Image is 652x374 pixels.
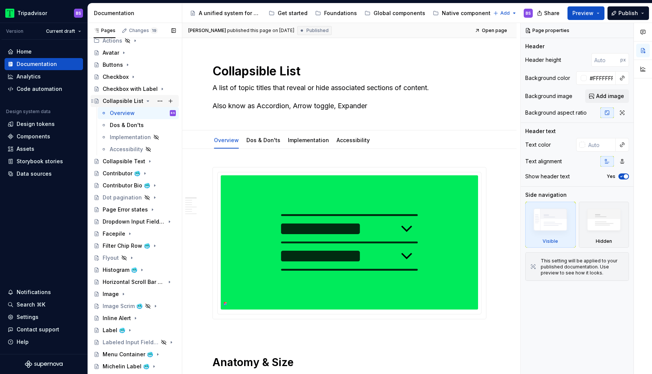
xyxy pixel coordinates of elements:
a: Analytics [5,71,83,83]
span: 19 [151,28,158,34]
span: Add [500,10,510,16]
div: Global components [374,9,425,17]
a: Open page [472,25,511,36]
div: Dropdown Input Field 🥶 [103,218,165,225]
a: Avatar [91,47,179,59]
div: Hidden [596,238,612,244]
div: Horizontal Scroll Bar Button [103,278,165,286]
div: A unified system for every journey. [199,9,261,17]
a: Menu Container 🥶 [91,348,179,360]
input: Auto [591,53,620,67]
a: Overview [214,137,239,143]
div: Header height [525,56,561,64]
div: Background image [525,92,572,100]
a: Accessibility [337,137,370,143]
div: published this page on [DATE] [227,28,294,34]
div: Checkbox [103,73,129,81]
input: Auto [585,138,616,152]
div: Foundations [324,9,357,17]
button: Add [491,8,519,18]
div: Contributor Bio 🥶 [103,182,150,189]
div: Histogram 🥶 [103,266,137,274]
a: Michelin Label 🥶 [91,360,179,372]
a: Label 🥶 [91,324,179,336]
div: Actions [91,35,179,47]
div: Background color [525,74,570,82]
button: Add image [585,89,629,103]
a: Contributor 🥶 [91,167,179,179]
div: Data sources [17,170,52,178]
textarea: Collapsible List [211,62,485,80]
span: Add image [596,92,624,100]
div: Hidden [579,202,629,248]
a: Code automation [5,83,83,95]
label: Yes [607,173,615,179]
a: Storybook stories [5,155,83,167]
div: Documentation [94,9,179,17]
div: Inline Alert [103,314,131,322]
div: Label 🥶 [103,326,125,334]
div: Design tokens [17,120,55,128]
div: Get started [278,9,308,17]
a: Implementation [98,131,179,143]
a: Foundations [312,7,360,19]
p: px [620,57,626,63]
a: Get started [266,7,311,19]
div: Code automation [17,85,62,93]
a: Flyout [91,252,179,264]
span: Current draft [46,28,75,34]
a: Accessibility [98,143,179,155]
div: Text alignment [525,158,562,165]
div: Avatar [103,49,119,57]
span: Publish [618,9,638,17]
div: Search ⌘K [17,301,45,308]
a: Dos & Don'ts [98,119,179,131]
div: Design system data [6,109,51,115]
div: Collapsible Text [103,158,145,165]
div: Native components [442,9,494,17]
span: Share [544,9,560,17]
div: Implementation [110,133,151,141]
div: Home [17,48,32,55]
a: Histogram 🥶 [91,264,179,276]
div: Tripadvisor [17,9,47,17]
div: Version [6,28,23,34]
a: Horizontal Scroll Bar Button [91,276,179,288]
a: A unified system for every journey. [187,7,264,19]
div: Visible [543,238,558,244]
div: Implementation [285,132,332,148]
div: Notifications [17,288,51,296]
input: Auto [587,71,616,85]
div: Components [17,133,50,140]
span: Open page [482,28,507,34]
div: Dot pagination [103,194,142,201]
a: Page Error states [91,204,179,216]
div: Flyout [103,254,119,262]
button: Preview [567,6,604,20]
a: Dot pagination [91,192,179,204]
div: Overview [211,132,242,148]
a: Labeled Input Field 🥶 [91,336,179,348]
button: TripadvisorBS [2,5,86,21]
div: Visible [525,202,576,248]
div: Menu Container 🥶 [103,351,153,358]
a: Image Scrim 🥶 [91,300,179,312]
a: Settings [5,311,83,323]
div: Pages [94,28,115,34]
div: Filter Chip Row 🥶 [103,242,150,250]
a: Data sources [5,168,83,180]
img: 0ed0e8b8-9446-497d-bad0-376821b19aa5.png [5,9,14,18]
span: [PERSON_NAME] [188,28,226,34]
a: Facepile [91,228,179,240]
a: Collapsible List [91,95,179,107]
div: Overview [110,109,135,117]
a: Implementation [288,137,329,143]
div: Dos & Don'ts [110,121,144,129]
div: Changes [129,28,158,34]
a: Dropdown Input Field 🥶 [91,216,179,228]
div: Accessibility [110,146,143,153]
div: Image Scrim 🥶 [103,302,143,310]
div: Help [17,338,29,346]
div: Accessibility [334,132,373,148]
div: Labeled Input Field 🥶 [103,339,158,346]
